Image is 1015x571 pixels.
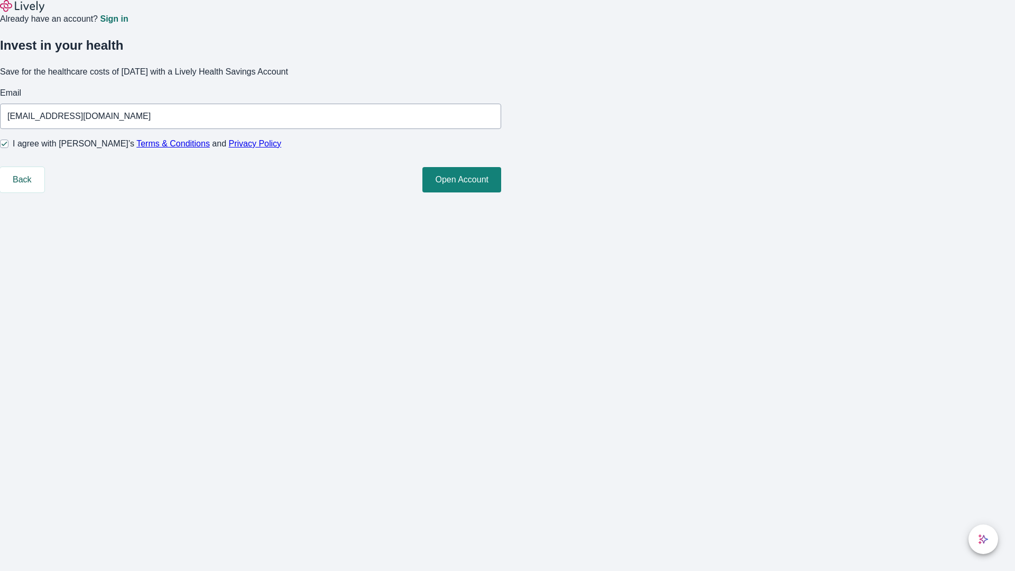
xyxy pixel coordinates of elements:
button: chat [968,524,998,554]
a: Sign in [100,15,128,23]
a: Privacy Policy [229,139,282,148]
svg: Lively AI Assistant [978,534,989,545]
a: Terms & Conditions [136,139,210,148]
span: I agree with [PERSON_NAME]’s and [13,137,281,150]
button: Open Account [422,167,501,192]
